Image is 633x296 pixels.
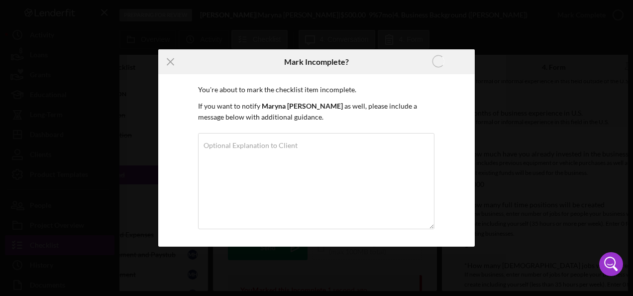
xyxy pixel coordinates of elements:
p: You're about to mark the checklist item incomplete. [198,84,435,95]
h6: Mark Incomplete? [284,57,349,66]
label: Optional Explanation to Client [204,142,298,149]
button: Marking Incomplete [402,52,475,72]
p: If you want to notify as well, please include a message below with additional guidance. [198,101,435,123]
b: Maryna [PERSON_NAME] [262,102,343,110]
div: Open Intercom Messenger [599,252,623,276]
